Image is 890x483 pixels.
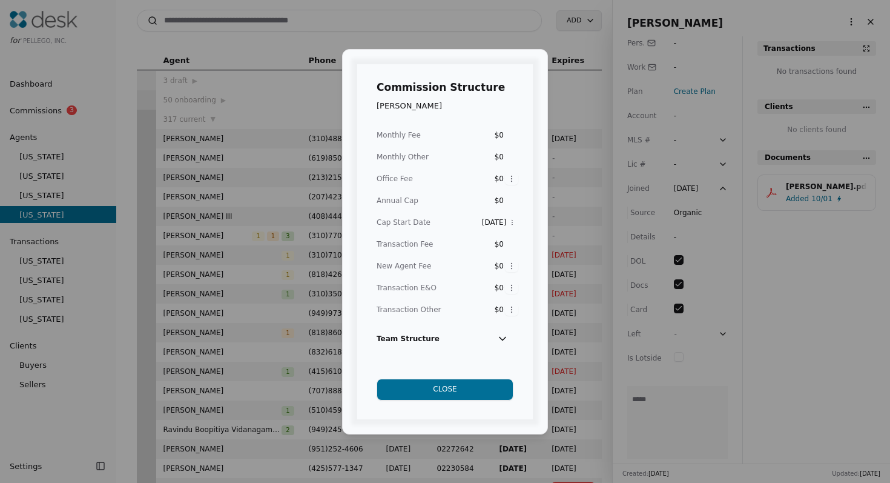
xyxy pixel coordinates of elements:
div: $0 [482,151,504,163]
div: Transaction E&O [377,282,475,294]
div: $0 [482,260,504,272]
div: New Agent Fee [377,260,475,272]
div: $0 [482,282,504,294]
div: [DATE] [480,216,506,228]
div: Office Fee [377,173,475,185]
div: Transaction Other [377,304,475,316]
button: Close [377,379,513,401]
div: $0 [482,195,504,207]
div: Monthly Other [377,151,475,163]
div: Team Structure [377,328,513,355]
h1: Commission Structure [377,79,505,96]
div: Transaction Fee [377,238,475,250]
div: $0 [482,129,504,141]
div: [PERSON_NAME] [377,99,442,112]
div: $0 [482,238,504,250]
div: Monthly Fee [377,129,475,141]
div: Cap Start Date [377,216,475,228]
div: $0 [482,173,504,185]
div: Annual Cap [377,195,475,207]
div: $0 [482,304,504,316]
